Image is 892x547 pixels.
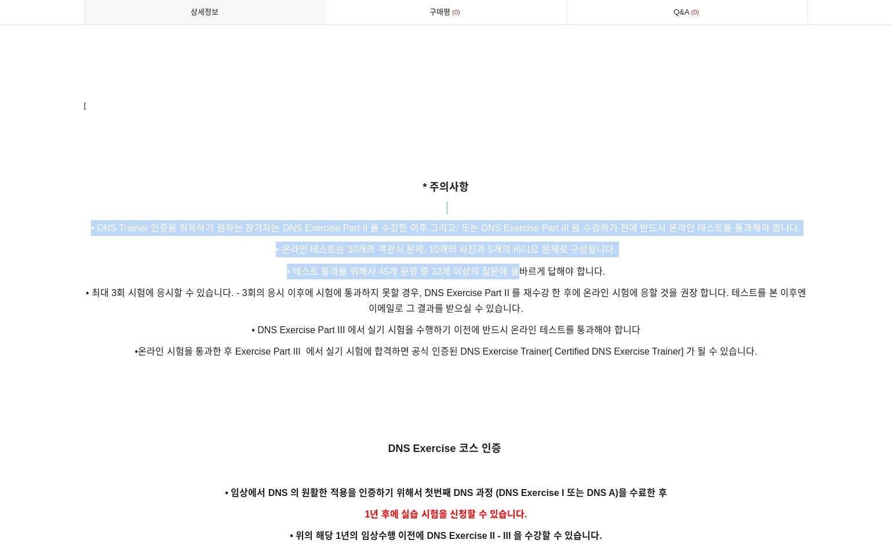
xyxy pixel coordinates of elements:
p: [ [84,99,809,112]
span: • 위의 해당 1년의 임상수행 이전에 DNS Exercise II - III 을 수강할 수 있습니다. [290,531,602,541]
strong: DNS Exercise 코스 인증 [388,443,501,454]
span: • 테스트 통과를 위해서 45개 문항 중 32개 이상의 질문에 올바르게 답해야 합니다. [287,267,605,276]
span: • 온라인 테스트는 30개의 객관식 문제, 10개의 사진과 5개의 비디오 문제로 구성됩니다. [276,245,617,254]
span: •온라인 시험을 통과한 후 Exercise Part III 에서 실기 시험에 합격하면 공식 인증된 DNS Exercise Trainer[ Certified DNS Exerci... [134,347,757,356]
span: • DNS Trainer 인증을 취득하기 원하는 참가자는 DNS Exercise Part II 를 수강한 이후 그리고/ 또는 DNS Exercise Part III 을 수강하... [91,223,800,233]
span: • 최대 3회 시험에 응시할 수 있습니다. - 3회의 응시 이후에 시험에 통과하지 못할 경우, DNS Exercise Part II 를 재수강 한 후에 온라인 시험에 응할 것... [86,288,806,313]
span: 0 [450,6,462,19]
span: • DNS Exercise Part III 에서 실기 시험을 수행하기 이전에 반드시 온라인 테스트를 통과해야 합니다 [252,325,640,335]
span: * 주의사항 [423,181,469,193]
span: • 임상에서 DNS 의 원활한 적용을 인증하기 위해서 첫번째 DNS 과정 (DNS Exercise I 또는 DNS A)을 수료한 후 [225,488,667,498]
span: 1년 후에 실습 시험을 신청할 수 있습니다. [365,509,527,519]
span: 0 [690,6,701,19]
